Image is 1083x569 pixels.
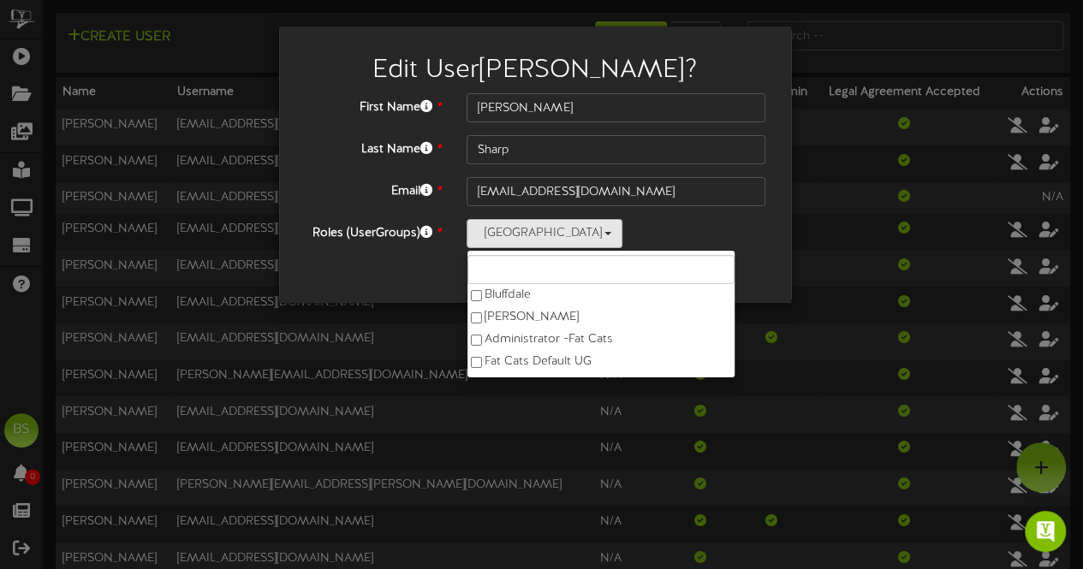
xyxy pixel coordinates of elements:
[467,373,735,395] label: [PERSON_NAME]
[467,177,765,206] input: User Email
[292,135,454,158] label: Last Name
[467,250,735,378] ul: [GEOGRAPHIC_DATA]
[1025,511,1066,552] div: Open Intercom Messenger
[467,351,735,373] label: Fat Cats Default UG
[467,219,622,248] button: [GEOGRAPHIC_DATA]
[467,93,765,122] input: User First Name
[467,135,765,164] input: User Last Name
[467,284,735,306] label: Bluffdale
[292,219,454,242] label: Roles (UserGroups)
[292,93,454,116] label: First Name
[305,56,765,85] h2: Edit User [PERSON_NAME] ?
[292,177,454,200] label: Email
[467,329,735,351] label: Administrator - Fat Cats
[467,306,735,329] label: [PERSON_NAME]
